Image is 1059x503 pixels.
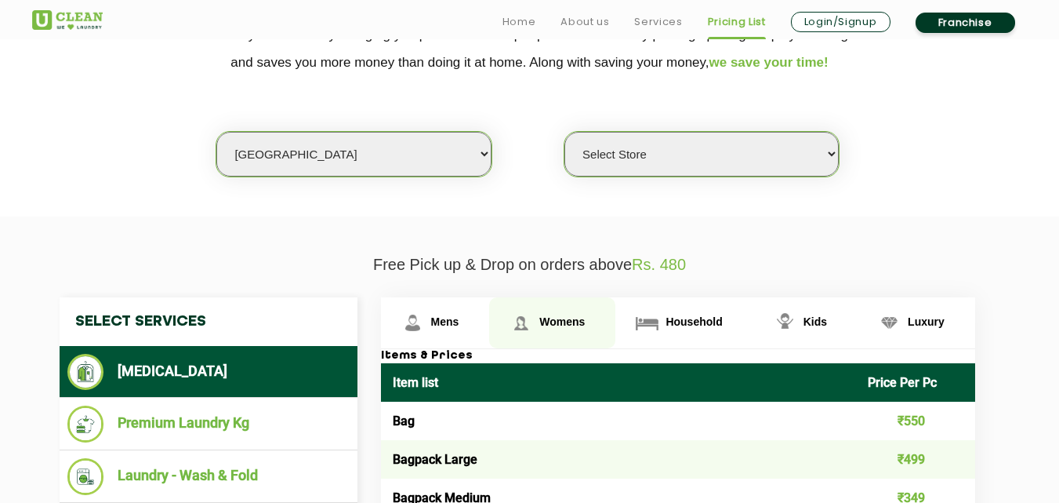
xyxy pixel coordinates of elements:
[381,440,857,479] td: Bagpack Large
[502,13,536,31] a: Home
[67,458,350,495] li: Laundry - Wash & Fold
[67,458,104,495] img: Laundry - Wash & Fold
[381,363,857,402] th: Item list
[803,315,827,328] span: Kids
[666,315,722,328] span: Household
[381,349,975,363] h3: Items & Prices
[856,440,975,479] td: ₹499
[507,309,535,337] img: Womens
[634,13,682,31] a: Services
[67,406,104,443] img: Premium Laundry Kg
[856,402,975,440] td: ₹550
[708,13,766,31] a: Pricing List
[633,309,661,337] img: Household
[876,309,903,337] img: Luxury
[431,315,459,328] span: Mens
[791,12,890,32] a: Login/Signup
[908,315,945,328] span: Luxury
[60,297,357,346] h4: Select Services
[67,406,350,443] li: Premium Laundry Kg
[67,354,104,390] img: Dry Cleaning
[381,402,857,440] td: Bag
[916,13,1015,33] a: Franchise
[856,363,975,402] th: Price Per Pc
[709,55,829,70] span: we save your time!
[32,256,1028,274] p: Free Pick up & Drop on orders above
[771,309,799,337] img: Kids
[32,21,1028,76] p: We make Laundry affordable by charging you per kilo and not per piece. Our monthly package pricin...
[560,13,609,31] a: About us
[539,315,585,328] span: Womens
[67,354,350,390] li: [MEDICAL_DATA]
[632,256,686,273] span: Rs. 480
[399,309,426,337] img: Mens
[32,10,103,30] img: UClean Laundry and Dry Cleaning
